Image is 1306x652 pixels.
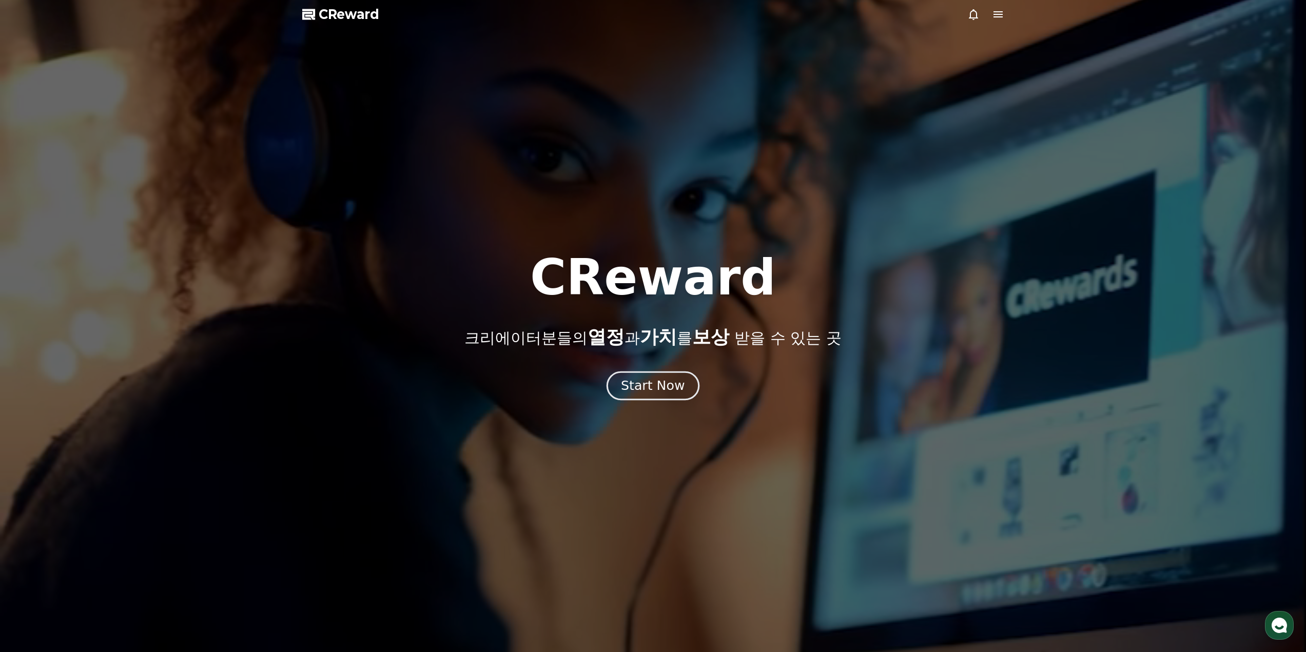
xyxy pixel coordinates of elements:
[692,326,729,347] span: 보상
[3,325,68,351] a: 홈
[319,6,379,23] span: CReward
[302,6,379,23] a: CReward
[609,382,697,392] a: Start Now
[32,341,38,349] span: 홈
[640,326,677,347] span: 가치
[588,326,625,347] span: 열정
[159,341,171,349] span: 설정
[607,371,699,400] button: Start Now
[464,327,841,347] p: 크리에이터분들의 과 를 받을 수 있는 곳
[530,253,776,302] h1: CReward
[132,325,197,351] a: 설정
[94,341,106,349] span: 대화
[621,377,685,394] div: Start Now
[68,325,132,351] a: 대화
